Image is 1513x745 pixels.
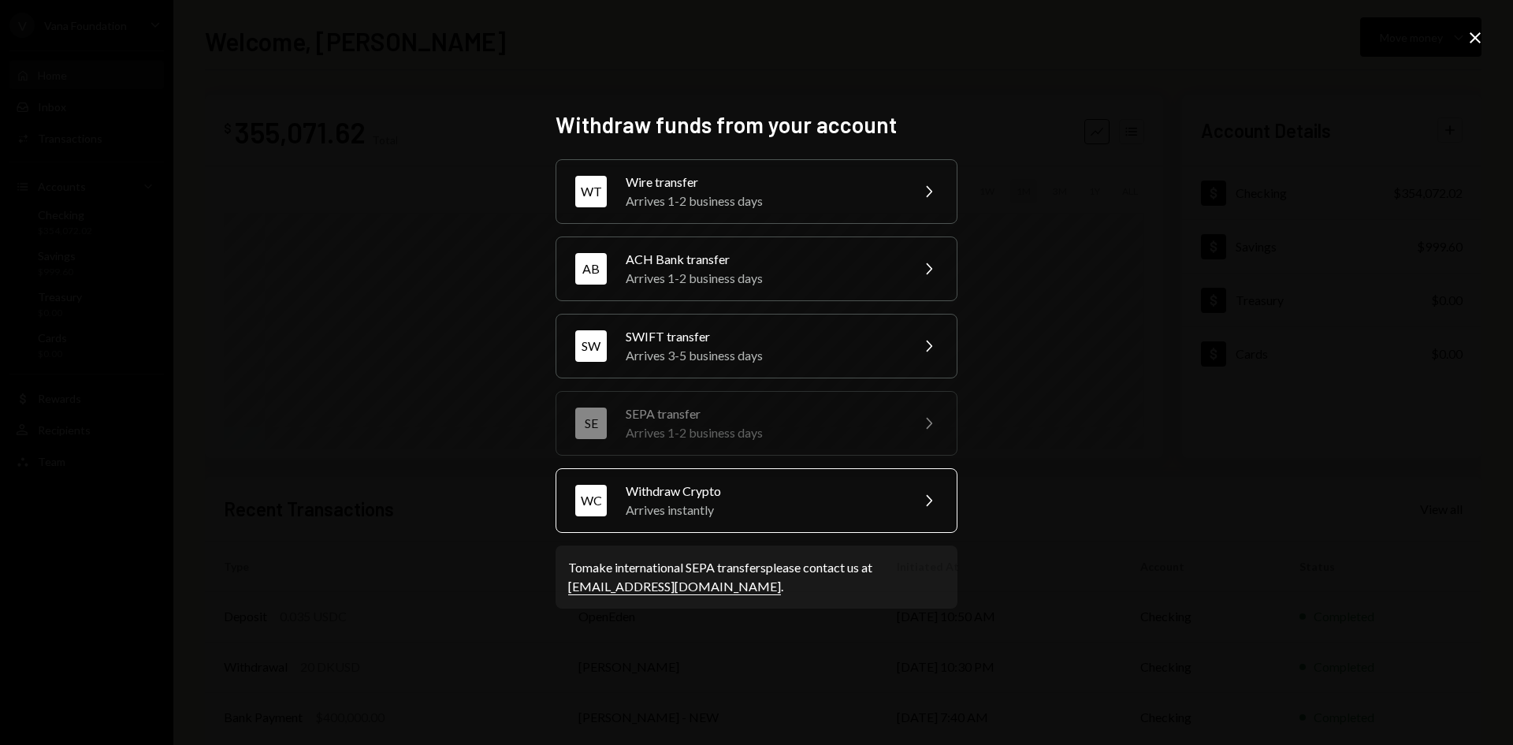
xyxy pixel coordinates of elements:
div: ACH Bank transfer [626,250,900,269]
div: SEPA transfer [626,404,900,423]
div: Wire transfer [626,173,900,192]
h2: Withdraw funds from your account [556,110,957,140]
div: SW [575,330,607,362]
div: SWIFT transfer [626,327,900,346]
button: WTWire transferArrives 1-2 business days [556,159,957,224]
div: To make international SEPA transfers please contact us at . [568,558,945,596]
div: Withdraw Crypto [626,482,900,501]
div: Arrives 1-2 business days [626,269,900,288]
div: Arrives instantly [626,501,900,520]
div: WT [575,176,607,207]
div: Arrives 1-2 business days [626,423,900,442]
button: SWSWIFT transferArrives 3-5 business days [556,314,957,378]
div: Arrives 1-2 business days [626,192,900,210]
button: SESEPA transferArrives 1-2 business days [556,391,957,456]
a: [EMAIL_ADDRESS][DOMAIN_NAME] [568,579,781,595]
div: Arrives 3-5 business days [626,346,900,365]
button: ABACH Bank transferArrives 1-2 business days [556,237,957,301]
div: AB [575,253,607,285]
div: SE [575,408,607,439]
button: WCWithdraw CryptoArrives instantly [556,468,957,533]
div: WC [575,485,607,516]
